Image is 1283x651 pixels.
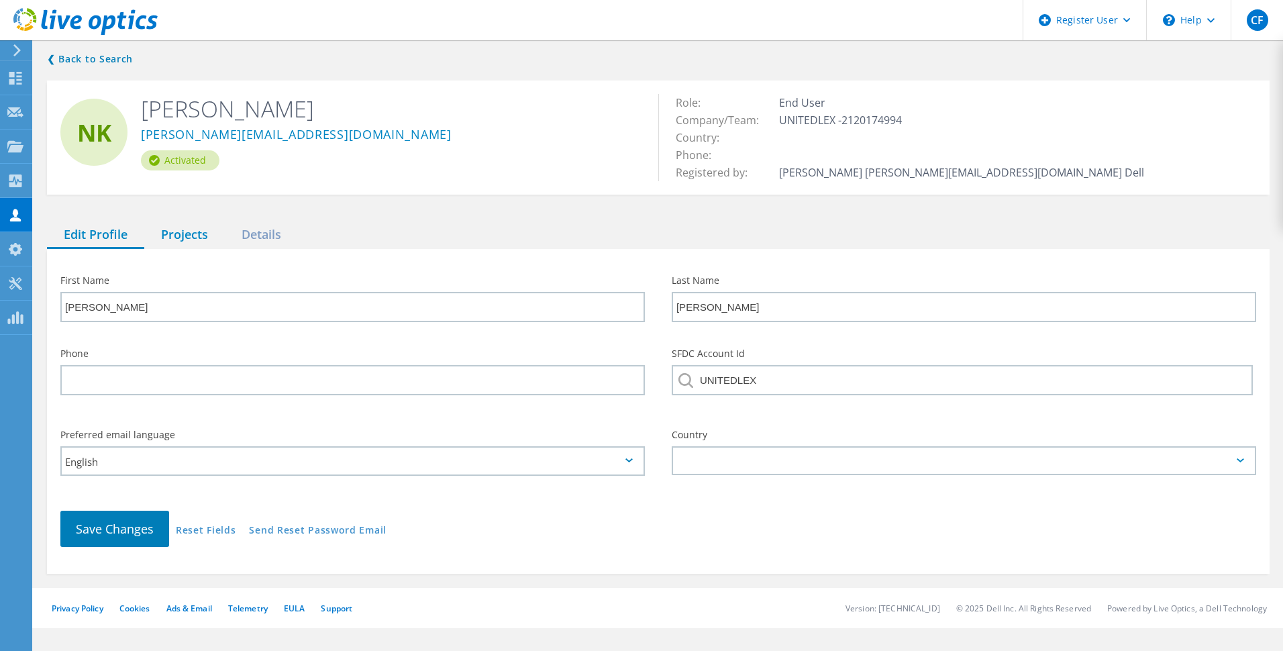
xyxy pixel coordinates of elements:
[144,221,225,249] div: Projects
[60,276,645,285] label: First Name
[672,349,1256,358] label: SFDC Account Id
[166,603,212,614] a: Ads & Email
[52,603,103,614] a: Privacy Policy
[60,430,645,440] label: Preferred email language
[228,603,268,614] a: Telemetry
[776,94,1147,111] td: End User
[676,95,714,110] span: Role:
[776,164,1147,181] td: [PERSON_NAME] [PERSON_NAME][EMAIL_ADDRESS][DOMAIN_NAME] Dell
[249,525,387,537] a: Send Reset Password Email
[47,221,144,249] div: Edit Profile
[141,94,638,123] h2: [PERSON_NAME]
[672,276,1256,285] label: Last Name
[321,603,352,614] a: Support
[13,28,158,38] a: Live Optics Dashboard
[845,603,940,614] li: Version: [TECHNICAL_ID]
[141,128,452,142] a: [PERSON_NAME][EMAIL_ADDRESS][DOMAIN_NAME]
[676,165,761,180] span: Registered by:
[176,525,236,537] a: Reset Fields
[676,130,733,145] span: Country:
[141,150,219,170] div: Activated
[676,148,725,162] span: Phone:
[47,51,133,67] a: Back to search
[60,349,645,358] label: Phone
[76,521,154,537] span: Save Changes
[119,603,150,614] a: Cookies
[77,121,111,144] span: NK
[225,221,298,249] div: Details
[60,511,169,547] button: Save Changes
[1251,15,1264,26] span: CF
[1107,603,1267,614] li: Powered by Live Optics, a Dell Technology
[956,603,1091,614] li: © 2025 Dell Inc. All Rights Reserved
[676,113,772,128] span: Company/Team:
[779,113,915,128] span: UNITEDLEX -2120174994
[672,430,1256,440] label: Country
[284,603,305,614] a: EULA
[1163,14,1175,26] svg: \n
